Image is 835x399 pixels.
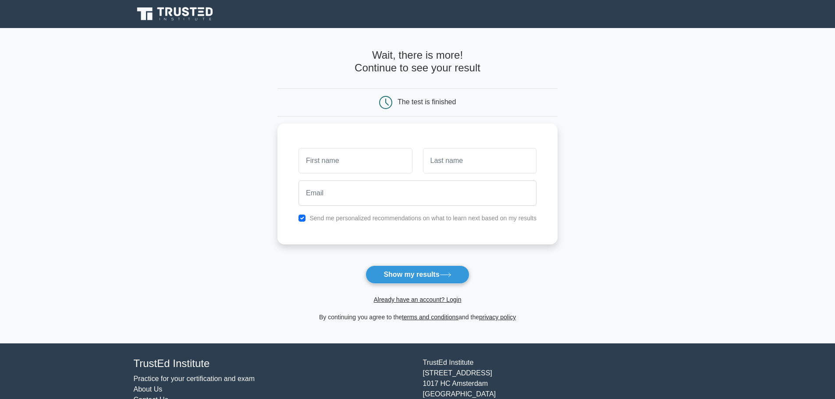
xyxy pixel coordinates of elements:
input: First name [298,148,412,173]
input: Last name [423,148,537,173]
h4: TrustEd Institute [134,357,412,370]
label: Send me personalized recommendations on what to learn next based on my results [309,215,537,222]
button: Show my results [366,265,469,284]
a: Already have an account? Login [373,296,461,303]
h4: Wait, there is more! Continue to see your result [277,49,558,74]
a: About Us [134,385,163,393]
a: terms and conditions [402,314,458,321]
a: Practice for your certification and exam [134,375,255,382]
div: The test is finished [398,98,456,106]
input: Email [298,180,537,206]
a: privacy policy [479,314,516,321]
div: By continuing you agree to the and the [272,312,563,322]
